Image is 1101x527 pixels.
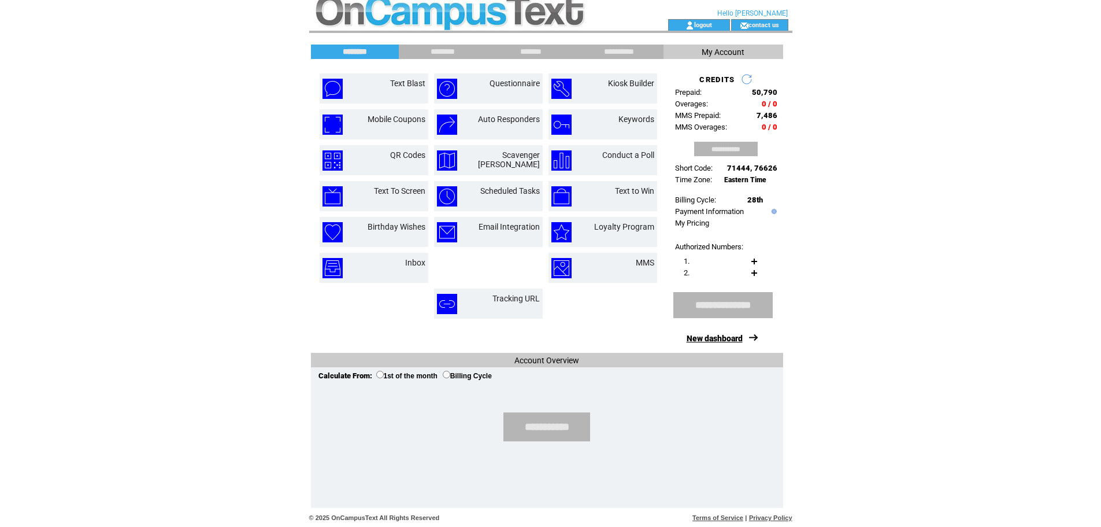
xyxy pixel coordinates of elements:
img: account_icon.gif [685,21,694,30]
span: 2. [684,268,689,277]
img: scheduled-tasks.png [437,186,457,207]
a: Text Blast [390,79,425,88]
span: Hello [PERSON_NAME] [717,9,788,17]
a: Loyalty Program [594,222,654,231]
img: text-to-screen.png [322,186,343,207]
span: 50,790 [752,88,777,97]
span: My Account [702,47,744,57]
span: Prepaid: [675,88,702,97]
span: Time Zone: [675,175,712,184]
a: Text To Screen [374,186,425,196]
a: Text to Win [615,186,654,196]
a: Inbox [405,258,425,267]
a: Kiosk Builder [608,79,654,88]
span: Account Overview [514,356,579,365]
img: auto-responders.png [437,115,457,135]
input: 1st of the month [376,371,384,378]
a: Tracking URL [492,294,540,303]
span: 7,486 [757,111,777,120]
img: kiosk-builder.png [551,79,572,99]
img: qr-codes.png [322,150,343,171]
span: 1. [684,257,689,266]
img: loyalty-program.png [551,222,572,242]
span: Billing Cycle: [675,196,716,204]
img: text-blast.png [322,79,343,99]
span: 71444, 76626 [727,164,777,172]
span: 28th [747,196,763,204]
img: birthday-wishes.png [322,222,343,242]
span: 0 / 0 [762,99,777,108]
img: text-to-win.png [551,186,572,207]
span: Eastern Time [724,176,766,184]
a: contact us [748,21,779,28]
img: tracking-url.png [437,294,457,314]
img: help.gif [769,209,777,214]
a: Payment Information [675,207,744,216]
a: Scavenger [PERSON_NAME] [478,150,540,169]
a: Privacy Policy [749,514,792,521]
a: My Pricing [675,219,709,227]
label: 1st of the month [376,372,438,380]
span: 0 / 0 [762,123,777,131]
a: Keywords [618,115,654,124]
a: Mobile Coupons [368,115,425,124]
a: QR Codes [390,150,425,160]
span: MMS Overages: [675,123,727,131]
span: Overages: [675,99,708,108]
a: logout [694,21,712,28]
input: Billing Cycle [443,371,450,378]
span: Short Code: [675,164,713,172]
span: MMS Prepaid: [675,111,721,120]
span: © 2025 OnCampusText All Rights Reserved [309,514,440,521]
a: Scheduled Tasks [480,186,540,196]
span: Authorized Numbers: [675,242,743,251]
img: contact_us_icon.gif [740,21,748,30]
a: MMS [636,258,654,267]
img: mobile-coupons.png [322,115,343,135]
a: Birthday Wishes [368,222,425,231]
a: Auto Responders [478,115,540,124]
label: Billing Cycle [443,372,492,380]
img: mms.png [551,258,572,278]
img: inbox.png [322,258,343,278]
img: keywords.png [551,115,572,135]
span: Calculate From: [318,371,372,380]
span: | [745,514,747,521]
img: questionnaire.png [437,79,457,99]
a: Email Integration [479,222,540,231]
span: CREDITS [699,75,735,84]
img: conduct-a-poll.png [551,150,572,171]
img: scavenger-hunt.png [437,150,457,171]
a: Terms of Service [692,514,743,521]
a: Questionnaire [490,79,540,88]
img: email-integration.png [437,222,457,242]
a: Conduct a Poll [602,150,654,160]
a: New dashboard [687,334,743,343]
